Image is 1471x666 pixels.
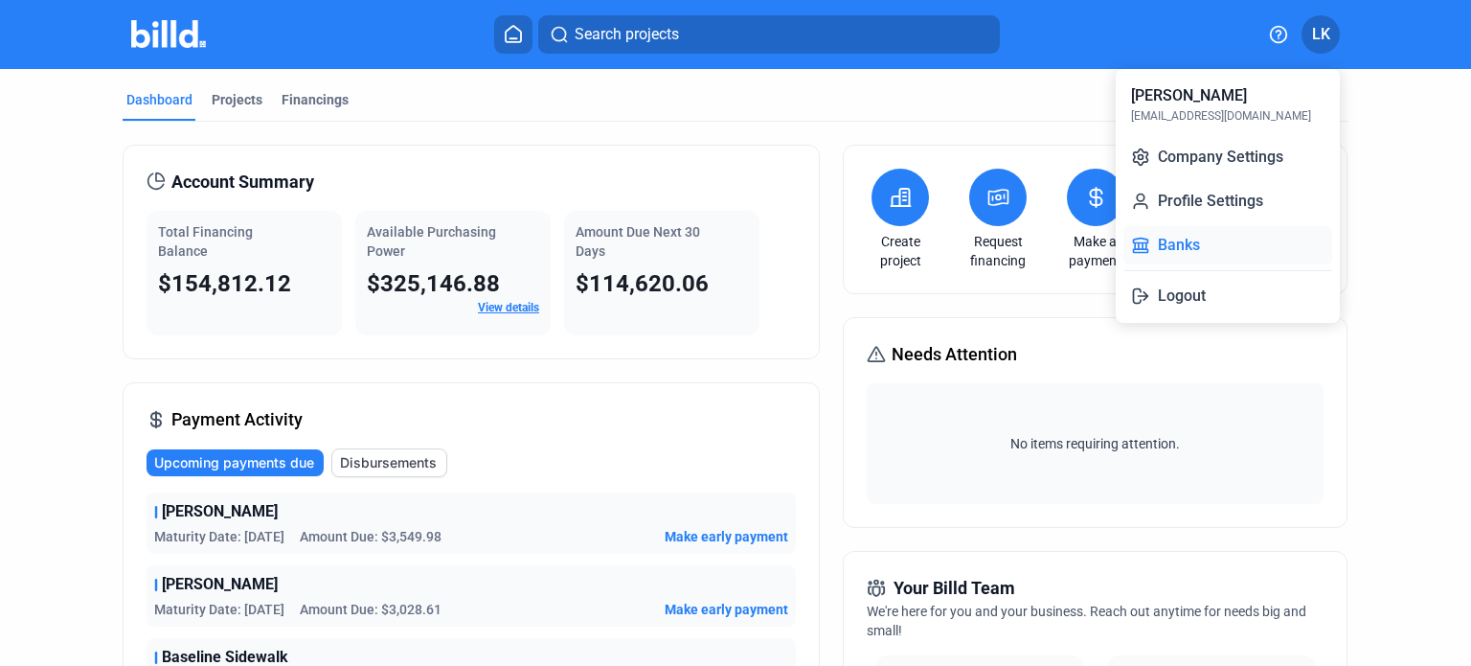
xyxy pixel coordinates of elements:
button: Banks [1123,226,1332,264]
button: Company Settings [1123,138,1332,176]
div: [PERSON_NAME] [1131,84,1247,107]
button: Logout [1123,277,1332,315]
div: [EMAIL_ADDRESS][DOMAIN_NAME] [1131,107,1311,125]
button: Profile Settings [1123,182,1332,220]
